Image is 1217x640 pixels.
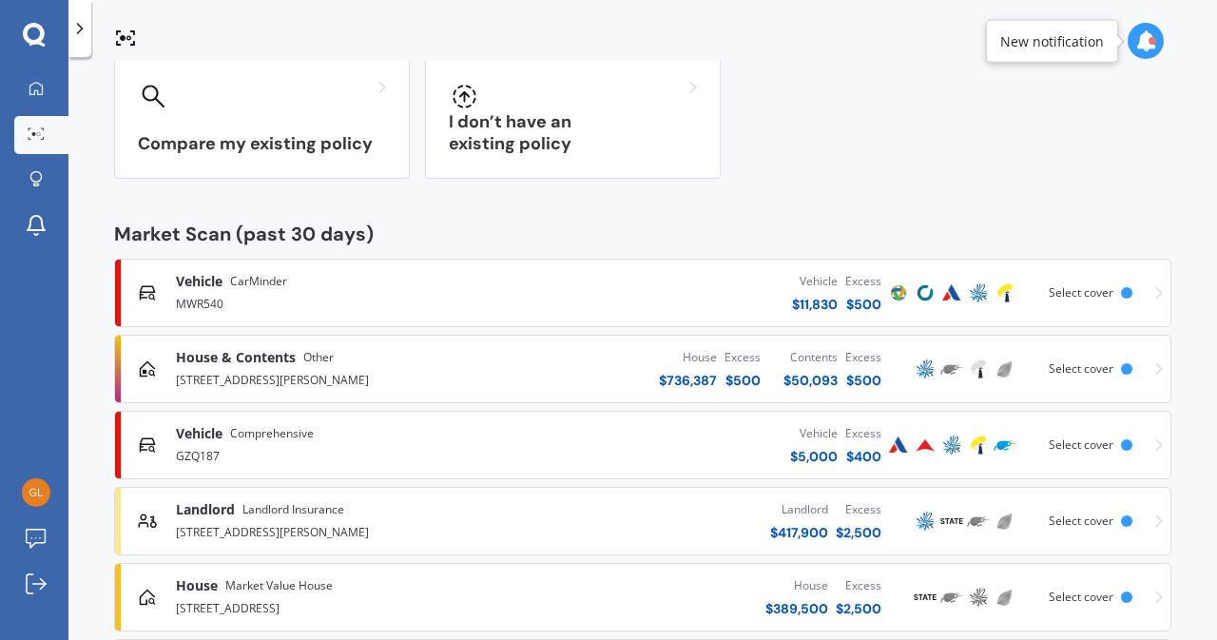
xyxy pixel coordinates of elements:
div: $ 500 [724,371,761,390]
div: $ 50,093 [783,371,838,390]
div: $ 500 [845,371,881,390]
div: Excess [845,272,881,291]
img: Trade Me Insurance [994,434,1016,456]
span: Landlord [176,500,235,519]
span: Select cover [1049,284,1113,301]
span: Select cover [1049,436,1113,453]
img: AMP [914,358,937,380]
div: House [659,348,717,367]
div: GZQ187 [176,443,512,466]
div: $ 2,500 [836,523,881,542]
img: Provident [914,434,937,456]
img: Cove [914,281,937,304]
div: Landlord [770,500,828,519]
div: Contents [783,348,838,367]
img: Autosure [887,434,910,456]
span: Select cover [1049,513,1113,529]
span: Select cover [1049,360,1113,377]
img: Trade Me Insurance [967,510,990,533]
span: House [176,576,218,595]
div: New notification [1000,31,1104,50]
img: Initio [994,358,1016,380]
img: Tower [994,281,1016,304]
div: $ 500 [845,295,881,314]
img: AMP [914,510,937,533]
div: Excess [836,500,881,519]
div: [STREET_ADDRESS] [176,595,512,618]
div: $ 736,387 [659,371,717,390]
div: $ 400 [845,447,881,466]
img: State [940,510,963,533]
div: Vehicle [790,424,838,443]
img: Protecta [887,281,910,304]
div: House [765,576,828,595]
img: AMP [967,586,990,609]
img: AMP [940,434,963,456]
div: Excess [724,348,761,367]
img: State [914,586,937,609]
a: HouseMarket Value House[STREET_ADDRESS]House$389,500Excess$2,500StateTrade Me InsuranceAMPInitioS... [114,563,1171,631]
img: Trade Me Insurance [940,358,963,380]
div: MWR540 [176,291,512,314]
img: Initio [994,510,1016,533]
a: House & ContentsOther[STREET_ADDRESS][PERSON_NAME]House$736,387Excess$500Contents$50,093Excess$50... [114,335,1171,403]
a: LandlordLandlord Insurance[STREET_ADDRESS][PERSON_NAME]Landlord$417,900Excess$2,500AMPStateTrade ... [114,487,1171,555]
span: Vehicle [176,424,222,443]
img: Trade Me Insurance [940,586,963,609]
div: Excess [836,576,881,595]
span: Other [303,348,334,367]
div: $ 2,500 [836,599,881,618]
div: [STREET_ADDRESS][PERSON_NAME] [176,367,404,390]
img: Initio [994,586,1016,609]
img: Tower [967,434,990,456]
div: Excess [845,424,881,443]
img: Tower [967,358,990,380]
div: $ 11,830 [792,295,838,314]
span: House & Contents [176,348,296,367]
span: Select cover [1049,589,1113,605]
img: 25cd941e63421431d0a722452da9e5bd [22,478,50,507]
img: landlord.470ea2398dcb263567d0.svg [138,512,157,531]
div: $ 417,900 [770,523,828,542]
div: Excess [845,348,881,367]
span: Landlord Insurance [242,500,344,519]
span: Vehicle [176,272,222,291]
a: VehicleComprehensiveGZQ187Vehicle$5,000Excess$400AutosureProvidentAMPTowerTrade Me InsuranceSelec... [114,411,1171,479]
a: VehicleCarMinderMWR540Vehicle$11,830Excess$500ProtectaCoveAutosureAMPTowerSelect cover [114,259,1171,327]
span: Comprehensive [230,424,314,443]
span: CarMinder [230,272,287,291]
h3: I don’t have an existing policy [449,111,697,155]
span: Market Value House [225,576,333,595]
img: Autosure [940,281,963,304]
div: [STREET_ADDRESS][PERSON_NAME] [176,519,512,542]
h3: Compare my existing policy [138,133,386,155]
div: $ 389,500 [765,599,828,618]
div: Vehicle [792,272,838,291]
img: AMP [967,281,990,304]
div: $ 5,000 [790,447,838,466]
div: Market Scan (past 30 days) [114,224,1171,243]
